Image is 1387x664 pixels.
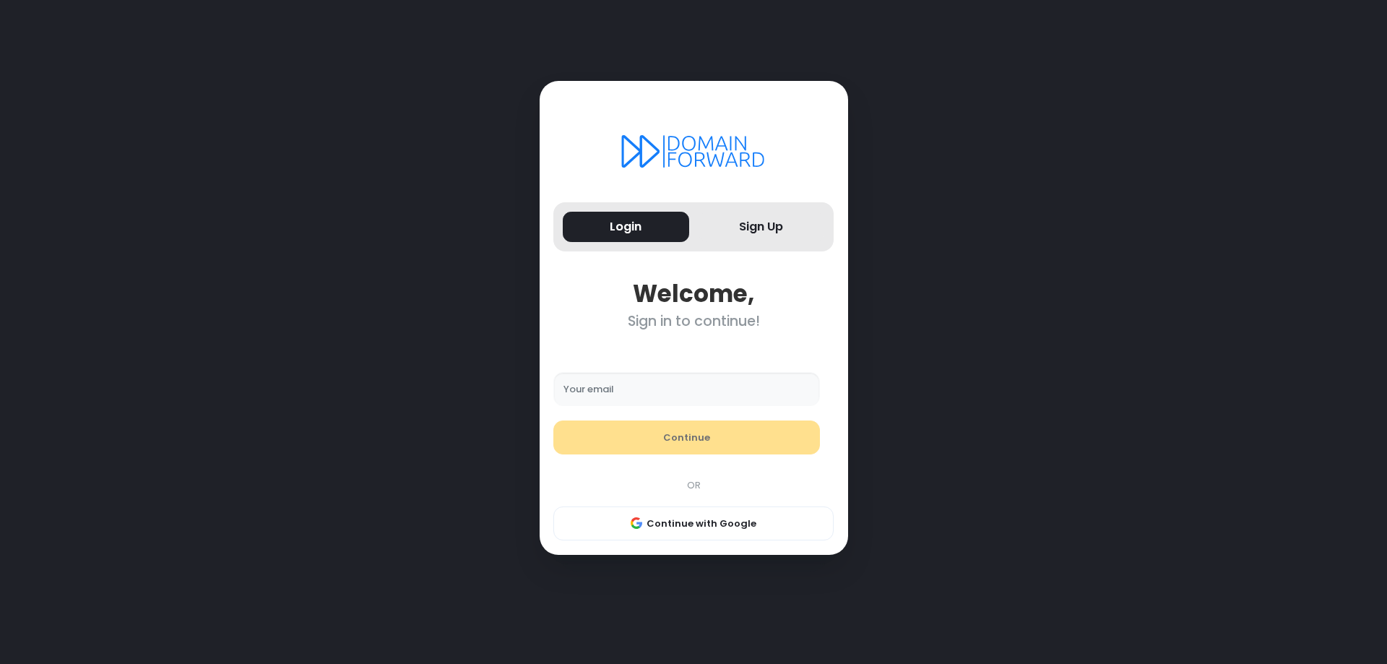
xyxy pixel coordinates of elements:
button: Sign Up [699,212,825,243]
div: Sign in to continue! [553,313,834,329]
button: Login [563,212,689,243]
div: OR [546,478,841,493]
div: Welcome, [553,280,834,308]
button: Continue with Google [553,506,834,541]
